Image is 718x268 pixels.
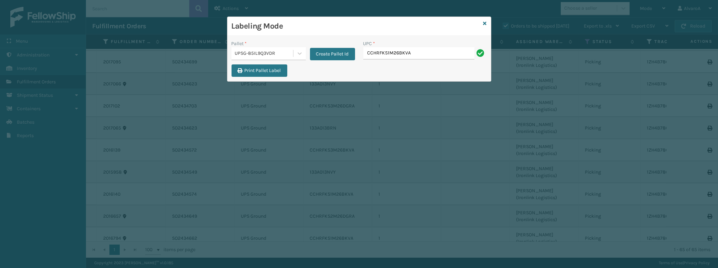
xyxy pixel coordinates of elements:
label: UPC [363,40,375,47]
button: Create Pallet Id [310,48,355,60]
button: Print Pallet Label [232,64,287,77]
div: UPSG-85IL9Q3VDR [235,50,294,57]
h3: Labeling Mode [232,21,481,31]
label: Pallet [232,40,247,47]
